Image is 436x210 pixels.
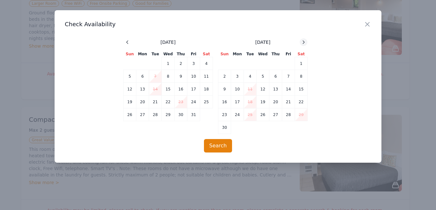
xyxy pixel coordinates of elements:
td: 28 [282,108,295,121]
td: 29 [162,108,175,121]
td: 12 [257,83,269,96]
td: 8 [162,70,175,83]
td: 9 [218,83,231,96]
th: Fri [187,51,200,57]
th: Wed [162,51,175,57]
td: 25 [200,96,213,108]
td: 21 [149,96,162,108]
td: 9 [175,70,187,83]
td: 14 [149,83,162,96]
td: 26 [124,108,136,121]
td: 17 [231,96,244,108]
td: 20 [136,96,149,108]
td: 7 [282,70,295,83]
td: 16 [175,83,187,96]
th: Thu [175,51,187,57]
td: 2 [218,70,231,83]
td: 11 [200,70,213,83]
td: 3 [187,57,200,70]
td: 19 [257,96,269,108]
td: 17 [187,83,200,96]
span: [DATE] [161,39,176,45]
th: Sat [200,51,213,57]
td: 3 [231,70,244,83]
td: 4 [200,57,213,70]
td: 7 [149,70,162,83]
td: 18 [244,96,257,108]
h3: Check Availability [65,20,371,28]
td: 16 [218,96,231,108]
td: 6 [136,70,149,83]
th: Sun [124,51,136,57]
td: 21 [282,96,295,108]
td: 15 [295,83,308,96]
td: 11 [244,83,257,96]
th: Fri [282,51,295,57]
td: 30 [218,121,231,134]
button: Search [204,139,232,152]
td: 20 [269,96,282,108]
td: 4 [244,70,257,83]
td: 12 [124,83,136,96]
td: 1 [162,57,175,70]
td: 24 [187,96,200,108]
td: 27 [269,108,282,121]
td: 2 [175,57,187,70]
th: Mon [136,51,149,57]
span: [DATE] [255,39,270,45]
td: 23 [175,96,187,108]
th: Wed [257,51,269,57]
th: Mon [231,51,244,57]
td: 5 [124,70,136,83]
td: 26 [257,108,269,121]
td: 22 [162,96,175,108]
td: 13 [136,83,149,96]
td: 31 [187,108,200,121]
th: Sun [218,51,231,57]
td: 6 [269,70,282,83]
td: 1 [295,57,308,70]
td: 29 [295,108,308,121]
th: Thu [269,51,282,57]
td: 28 [149,108,162,121]
td: 15 [162,83,175,96]
td: 14 [282,83,295,96]
th: Sat [295,51,308,57]
td: 10 [187,70,200,83]
td: 8 [295,70,308,83]
td: 19 [124,96,136,108]
td: 27 [136,108,149,121]
td: 30 [175,108,187,121]
td: 10 [231,83,244,96]
td: 5 [257,70,269,83]
td: 18 [200,83,213,96]
td: 13 [269,83,282,96]
td: 25 [244,108,257,121]
td: 22 [295,96,308,108]
td: 24 [231,108,244,121]
th: Tue [244,51,257,57]
td: 23 [218,108,231,121]
th: Tue [149,51,162,57]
